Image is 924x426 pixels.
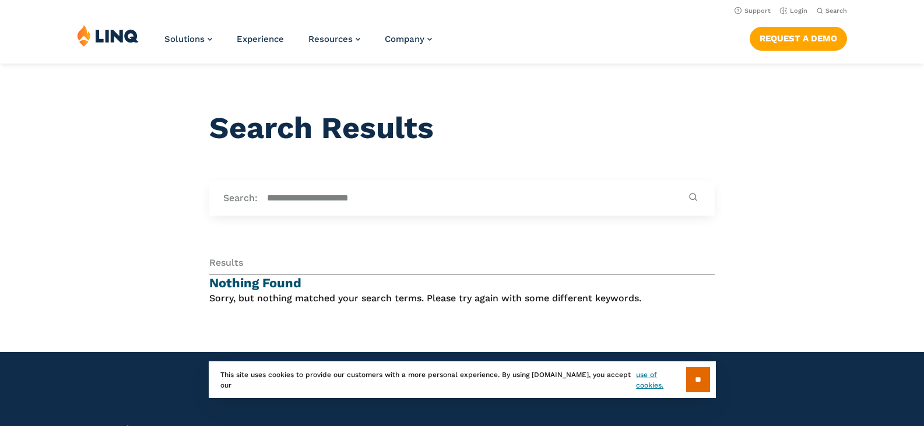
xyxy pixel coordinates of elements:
button: Submit Search [686,192,701,203]
img: LINQ | K‑12 Software [77,24,139,47]
nav: Button Navigation [750,24,847,50]
a: Support [735,7,771,15]
a: Login [780,7,807,15]
label: Search: [223,192,258,205]
button: Open Search Bar [817,6,847,15]
a: Request a Demo [750,27,847,50]
nav: Primary Navigation [164,24,432,63]
h1: Search Results [209,111,715,146]
a: use of cookies. [636,369,686,390]
a: Company [385,34,432,44]
a: Experience [237,34,284,44]
div: This site uses cookies to provide our customers with a more personal experience. By using [DOMAIN... [209,361,716,398]
p: Sorry, but nothing matched your search terms. Please try again with some different keywords. [209,291,715,305]
div: Results [209,256,715,274]
span: Resources [308,34,353,44]
span: Search [825,7,847,15]
a: Solutions [164,34,212,44]
span: Solutions [164,34,205,44]
h4: Nothing Found [209,275,715,291]
span: Company [385,34,424,44]
a: Resources [308,34,360,44]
